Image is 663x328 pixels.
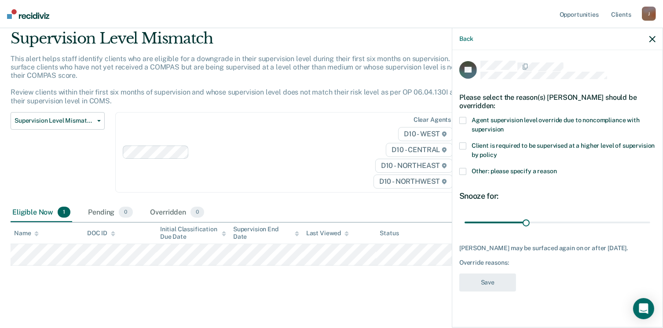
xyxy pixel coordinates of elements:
div: Snooze for: [459,191,656,201]
span: D10 - CENTRAL [386,143,453,157]
div: Override reasons: [459,259,656,266]
span: 0 [119,207,132,218]
button: Save [459,273,516,292]
span: D10 - NORTHWEST [374,175,453,189]
div: Eligible Now [11,203,72,222]
div: [PERSON_NAME] may be surfaced again on or after [DATE]. [459,244,656,252]
span: Agent supervision level override due to noncompliance with supervision [472,117,640,133]
img: Recidiviz [7,9,49,19]
div: Clear agents [414,116,451,124]
span: Supervision Level Mismatch [15,117,94,124]
span: D10 - NORTHEAST [375,159,453,173]
span: D10 - WEST [398,127,453,141]
div: J [642,7,656,21]
button: Back [459,35,473,43]
div: Last Viewed [306,230,349,237]
div: Overridden [149,203,206,222]
div: Status [380,230,399,237]
p: This alert helps staff identify clients who are eligible for a downgrade in their supervision lev... [11,55,500,105]
div: Supervision End Date [233,226,299,241]
div: Please select the reason(s) [PERSON_NAME] should be overridden: [459,86,656,117]
div: Open Intercom Messenger [633,298,654,319]
div: Initial Classification Due Date [160,226,226,241]
div: Supervision Level Mismatch [11,29,508,55]
span: Other: please specify a reason [472,168,557,175]
span: 0 [190,207,204,218]
span: 1 [58,207,70,218]
div: Pending [86,203,134,222]
div: Name [14,230,39,237]
div: DOC ID [87,230,115,237]
span: Client is required to be supervised at a higher level of supervision by policy [472,142,655,158]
